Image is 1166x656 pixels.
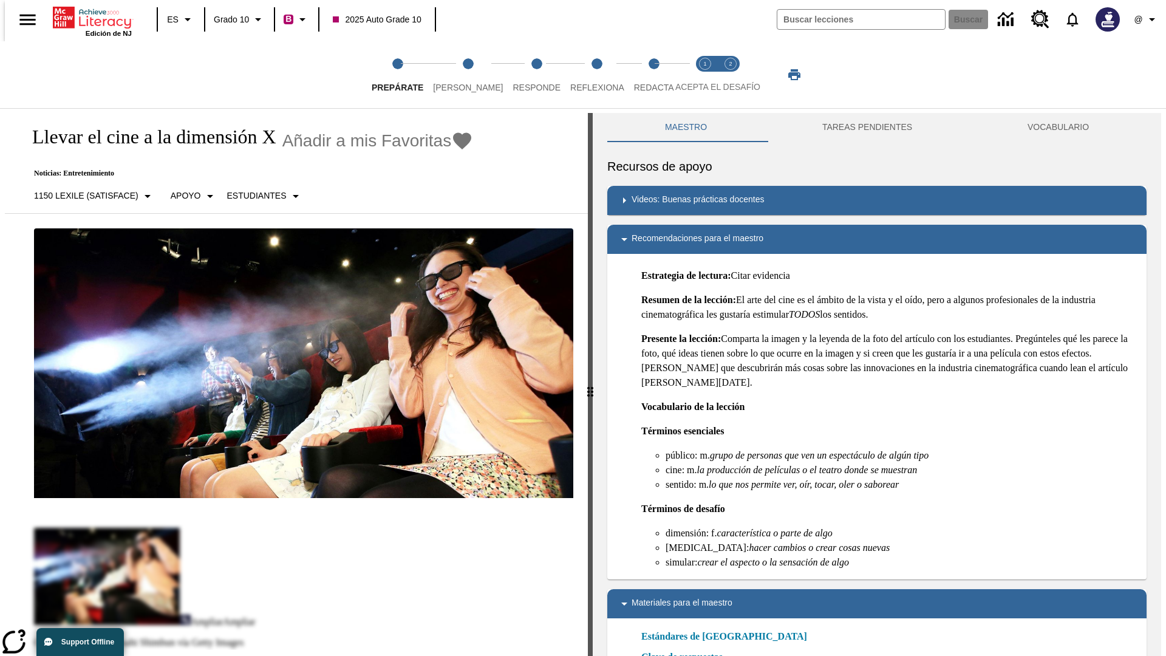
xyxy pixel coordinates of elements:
div: Portada [53,4,132,37]
div: Instructional Panel Tabs [607,113,1147,142]
span: B [285,12,291,27]
em: grupo de personas que ven un espectáculo de algún tipo [710,450,929,460]
p: Comparta la imagen y la leyenda de la foto del artículo con los estudiantes. Pregúnteles qué les ... [641,332,1137,390]
div: activity [593,113,1161,656]
li: simular: [666,555,1137,570]
li: [MEDICAL_DATA]: [666,541,1137,555]
a: Centro de recursos, Se abrirá en una pestaña nueva. [1024,3,1057,36]
span: Grado 10 [214,13,249,26]
span: Responde [513,83,561,92]
div: Recomendaciones para el maestro [607,225,1147,254]
span: Edición de NJ [86,30,132,37]
a: Notificaciones [1057,4,1088,35]
em: lo que nos permite ver, oír, tocar, oler o saborear [709,479,899,490]
em: crear el aspecto o la sensación de algo [697,557,849,567]
button: VOCABULARIO [970,113,1147,142]
li: sentido: m. [666,477,1137,492]
text: 1 [703,61,706,67]
p: Citar evidencia [641,268,1137,283]
div: Materiales para el maestro [607,589,1147,618]
button: Grado: Grado 10, Elige un grado [209,9,270,30]
button: Prepárate step 1 of 5 [362,41,433,108]
text: 2 [729,61,732,67]
strong: : [718,333,721,344]
button: Abrir el menú lateral [10,2,46,38]
strong: Vocabulario de la lección [641,401,745,412]
strong: Presente la lección [641,333,718,344]
button: Imprimir [775,64,814,86]
span: Reflexiona [570,83,624,92]
div: Pulsa la tecla de intro o la barra espaciadora y luego presiona las flechas de derecha e izquierd... [588,113,593,656]
button: Support Offline [36,628,124,656]
button: Añadir a mis Favoritas - Llevar el cine a la dimensión X [282,130,474,151]
button: Tipo de apoyo, Apoyo [166,185,222,207]
span: 2025 Auto Grade 10 [333,13,421,26]
button: Lee step 2 of 5 [423,41,513,108]
p: El arte del cine es el ámbito de la vista y el oído, pero a algunos profesionales de la industria... [641,293,1137,322]
p: Materiales para el maestro [632,596,732,611]
button: Acepta el desafío lee step 1 of 2 [687,41,723,108]
button: Acepta el desafío contesta step 2 of 2 [713,41,748,108]
h1: Llevar el cine a la dimensión X [19,126,276,148]
li: público: m. [666,448,1137,463]
span: Support Offline [61,638,114,646]
img: El panel situado frente a los asientos rocía con agua nebulizada al feliz público en un cine equi... [34,228,573,498]
li: dimensión: f. [666,526,1137,541]
img: Avatar [1096,7,1120,32]
span: ES [167,13,179,26]
span: Redacta [634,83,674,92]
span: Prepárate [372,83,423,92]
p: Apoyo [171,190,201,202]
button: Seleccione Lexile, 1150 Lexile (Satisface) [29,185,160,207]
a: Centro de información [990,3,1024,36]
h6: Recursos de apoyo [607,157,1147,176]
strong: Estrategia de lectura: [641,270,731,281]
div: Videos: Buenas prácticas docentes [607,186,1147,215]
div: reading [5,113,588,650]
button: Seleccionar estudiante [222,185,308,207]
em: característica o parte de algo [717,528,832,538]
button: Responde step 3 of 5 [503,41,570,108]
button: TAREAS PENDIENTES [765,113,970,142]
strong: Resumen de la lección: [641,295,736,305]
span: Añadir a mis Favoritas [282,131,452,151]
button: Perfil/Configuración [1127,9,1166,30]
p: Estudiantes [227,190,287,202]
strong: Términos de desafío [641,504,725,514]
span: ACEPTA EL DESAFÍO [675,82,760,92]
strong: Términos esenciales [641,426,724,436]
button: Redacta step 5 of 5 [624,41,684,108]
p: Videos: Buenas prácticas docentes [632,193,764,208]
input: Buscar campo [777,10,945,29]
button: Reflexiona step 4 of 5 [561,41,634,108]
button: Escoja un nuevo avatar [1088,4,1127,35]
em: TODOS [789,309,820,319]
p: Recomendaciones para el maestro [632,232,763,247]
p: Noticias: Entretenimiento [19,169,473,178]
p: 1150 Lexile (Satisface) [34,190,138,202]
li: cine: m. [666,463,1137,477]
span: [PERSON_NAME] [433,83,503,92]
em: hacer cambios o crear cosas nuevas [749,542,890,553]
button: Boost El color de la clase es rojo violeta. Cambiar el color de la clase. [279,9,315,30]
a: Estándares de [GEOGRAPHIC_DATA] [641,629,814,644]
button: Lenguaje: ES, Selecciona un idioma [162,9,200,30]
em: la producción de películas o el teatro donde se muestran [697,465,918,475]
button: Maestro [607,113,765,142]
span: @ [1134,13,1142,26]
